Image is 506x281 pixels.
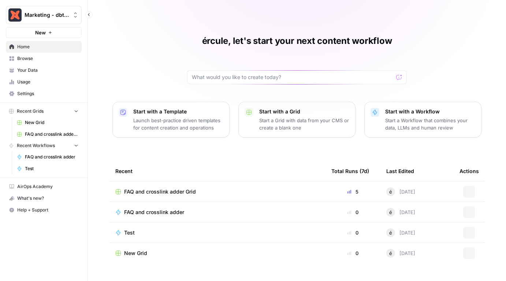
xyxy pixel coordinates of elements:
[389,250,392,257] span: é
[25,165,78,172] span: Test
[364,102,481,138] button: Start with a WorkflowStart a Workflow that combines your data, LLMs and human review
[6,106,82,117] button: Recent Grids
[6,181,82,192] a: AirOps Academy
[17,67,78,74] span: Your Data
[133,117,223,131] p: Launch best-practice driven templates for content creation and operations
[124,229,135,236] span: Test
[124,188,196,195] span: FAQ and crosslink adder Grid
[389,209,392,216] span: é
[115,209,320,216] a: FAQ and crosslink adder
[6,64,82,76] a: Your Data
[6,88,82,100] a: Settings
[385,108,475,115] p: Start with a Workflow
[6,53,82,64] a: Browse
[115,250,320,257] a: New Grid
[331,229,375,236] div: 0
[331,250,375,257] div: 0
[389,229,392,236] span: é
[386,249,415,258] div: [DATE]
[6,192,82,204] button: What's new?
[17,142,55,149] span: Recent Workflows
[17,90,78,97] span: Settings
[386,208,415,217] div: [DATE]
[192,74,393,81] input: What would you like to create today?
[124,209,184,216] span: FAQ and crosslink adder
[6,193,81,204] div: What's new?
[14,151,82,163] a: FAQ and crosslink adder
[238,102,356,138] button: Start with a GridStart a Grid with data from your CMS or create a blank one
[386,228,415,237] div: [DATE]
[17,55,78,62] span: Browse
[385,117,475,131] p: Start a Workflow that combines your data, LLMs and human review
[17,79,78,85] span: Usage
[124,250,147,257] span: New Grid
[331,161,369,181] div: Total Runs (7d)
[331,209,375,216] div: 0
[17,183,78,190] span: AirOps Academy
[6,204,82,216] button: Help + Support
[386,161,414,181] div: Last Edited
[6,6,82,24] button: Workspace: Marketing - dbt Labs
[14,128,82,140] a: FAQ and crosslink adder Grid
[35,29,46,36] span: New
[115,229,320,236] a: Test
[25,131,78,138] span: FAQ and crosslink adder Grid
[25,11,69,19] span: Marketing - dbt Labs
[259,117,349,131] p: Start a Grid with data from your CMS or create a blank one
[8,8,22,22] img: Marketing - dbt Labs Logo
[389,188,392,195] span: é
[460,161,479,181] div: Actions
[25,119,78,126] span: New Grid
[17,44,78,50] span: Home
[25,154,78,160] span: FAQ and crosslink adder
[115,161,320,181] div: Recent
[115,188,320,195] a: FAQ and crosslink adder Grid
[6,76,82,88] a: Usage
[17,207,78,213] span: Help + Support
[202,35,392,47] h1: ércule, let's start your next content workflow
[386,187,415,196] div: [DATE]
[14,163,82,175] a: Test
[6,41,82,53] a: Home
[133,108,223,115] p: Start with a Template
[6,140,82,151] button: Recent Workflows
[6,27,82,38] button: New
[17,108,44,115] span: Recent Grids
[259,108,349,115] p: Start with a Grid
[331,188,375,195] div: 5
[14,117,82,128] a: New Grid
[112,102,230,138] button: Start with a TemplateLaunch best-practice driven templates for content creation and operations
